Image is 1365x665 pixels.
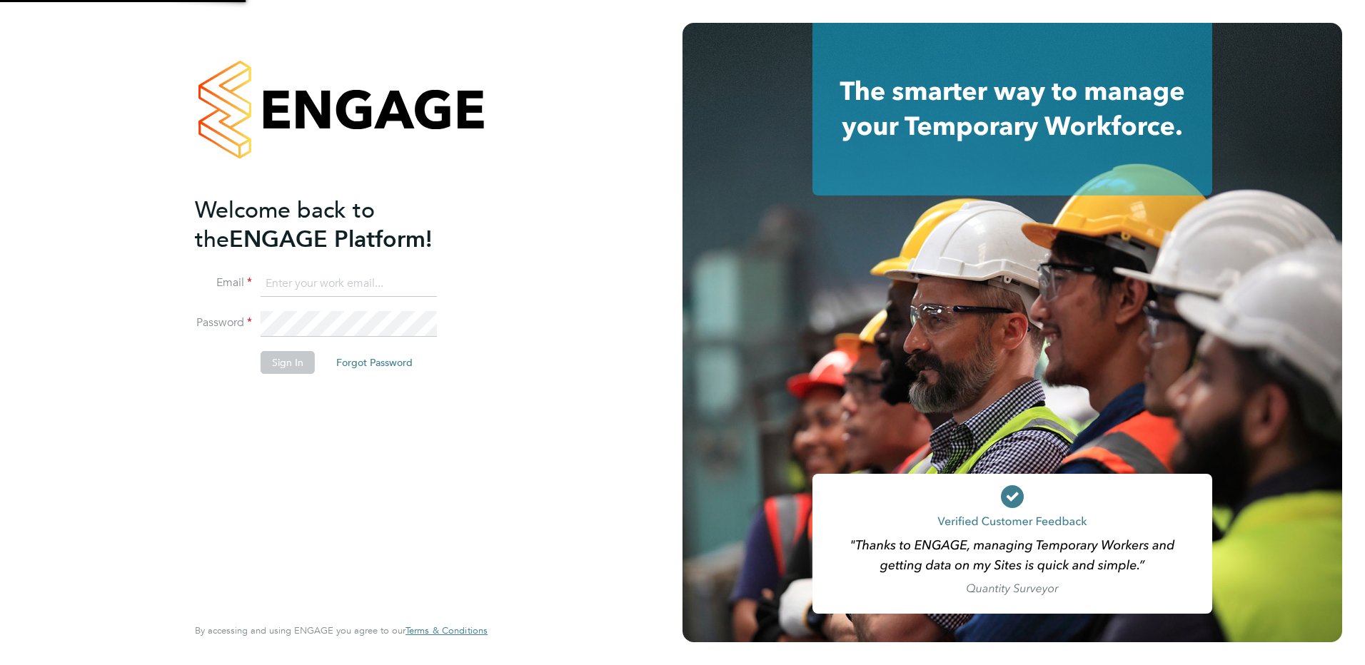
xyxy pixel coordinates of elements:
[195,275,252,290] label: Email
[261,271,437,297] input: Enter your work email...
[406,625,488,636] a: Terms & Conditions
[195,196,375,253] span: Welcome back to the
[195,196,473,254] h2: ENGAGE Platform!
[406,624,488,636] span: Terms & Conditions
[195,624,488,636] span: By accessing and using ENGAGE you agree to our
[261,351,315,374] button: Sign In
[325,351,424,374] button: Forgot Password
[195,315,252,330] label: Password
